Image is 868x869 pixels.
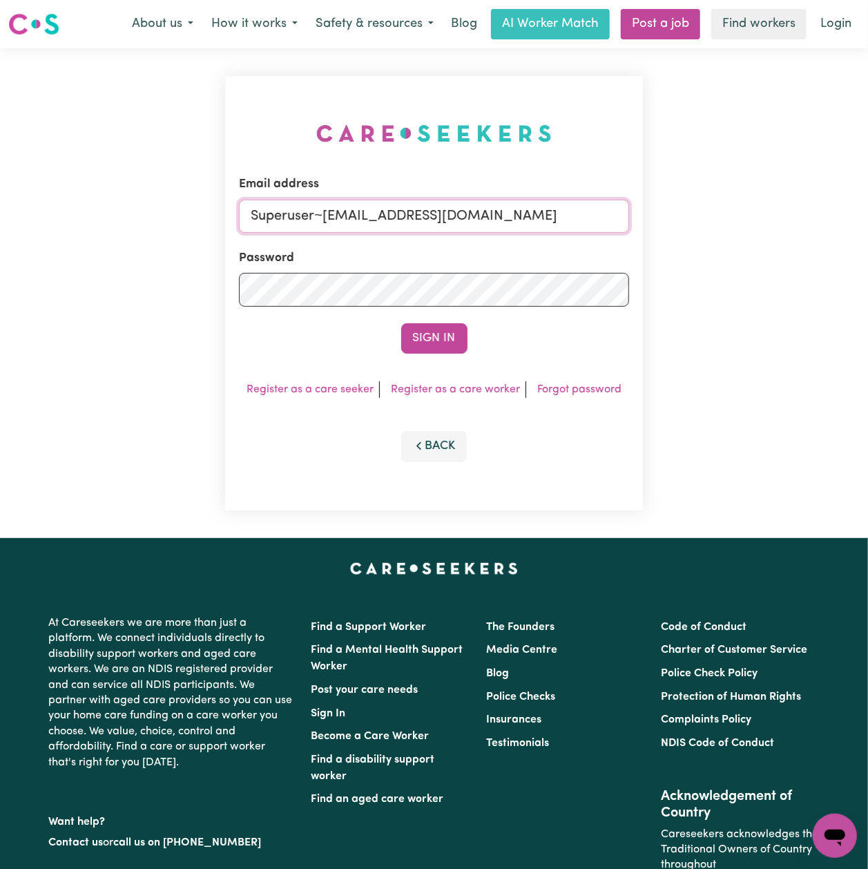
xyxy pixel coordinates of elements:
h2: Acknowledgement of Country [661,788,819,821]
a: Register as a care worker [391,384,520,395]
a: Find a disability support worker [311,754,435,782]
a: Careseekers logo [8,8,59,40]
a: Complaints Policy [661,714,751,725]
a: The Founders [486,622,554,633]
a: Become a Care Worker [311,731,430,742]
a: Login [812,9,860,39]
p: or [49,830,295,856]
p: At Careseekers we are more than just a platform. We connect individuals directly to disability su... [49,610,295,776]
label: Password [239,249,294,267]
a: Charter of Customer Service [661,644,807,656]
p: Want help? [49,809,295,830]
a: NDIS Code of Conduct [661,738,774,749]
button: Sign In [401,323,467,354]
a: Police Check Policy [661,668,758,679]
a: call us on [PHONE_NUMBER] [114,837,262,848]
a: Blog [443,9,485,39]
a: Post your care needs [311,685,418,696]
button: About us [123,10,202,39]
a: Police Checks [486,691,555,703]
a: AI Worker Match [491,9,610,39]
button: Back [401,431,467,461]
iframe: Button to launch messaging window [813,814,857,858]
a: Find workers [711,9,807,39]
img: Careseekers logo [8,12,59,37]
a: Forgot password [537,384,621,395]
button: Safety & resources [307,10,443,39]
a: Code of Conduct [661,622,746,633]
a: Post a job [621,9,700,39]
a: Blog [486,668,509,679]
a: Careseekers home page [350,563,518,574]
a: Insurances [486,714,541,725]
a: Contact us [49,837,104,848]
a: Media Centre [486,644,557,656]
a: Testimonials [486,738,549,749]
a: Find an aged care worker [311,794,444,805]
button: How it works [202,10,307,39]
label: Email address [239,175,319,193]
a: Register as a care seeker [247,384,374,395]
a: Sign In [311,708,346,719]
a: Find a Support Worker [311,622,427,633]
a: Find a Mental Health Support Worker [311,644,463,672]
input: Email address [239,200,629,233]
a: Protection of Human Rights [661,691,801,703]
